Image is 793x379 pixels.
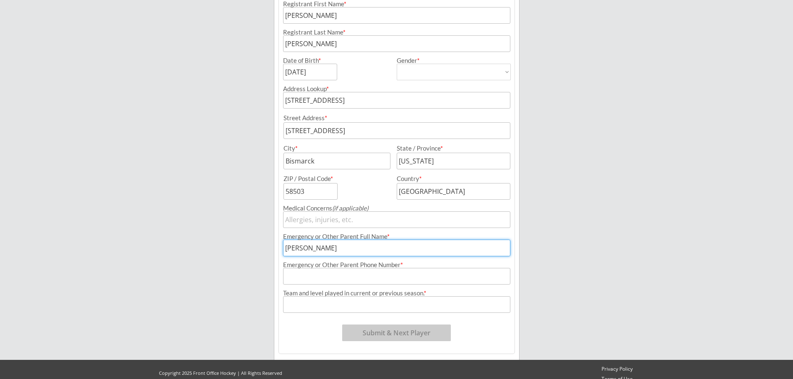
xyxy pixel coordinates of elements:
[283,233,510,240] div: Emergency or Other Parent Full Name
[283,86,510,92] div: Address Lookup
[397,176,500,182] div: Country
[283,1,510,7] div: Registrant First Name
[283,262,510,268] div: Emergency or Other Parent Phone Number
[283,29,510,35] div: Registrant Last Name
[397,145,500,151] div: State / Province
[283,145,389,151] div: City
[283,211,510,228] input: Allergies, injuries, etc.
[598,366,636,373] a: Privacy Policy
[283,115,510,121] div: Street Address
[283,176,389,182] div: ZIP / Postal Code
[283,57,326,64] div: Date of Birth
[342,325,451,341] button: Submit & Next Player
[283,205,510,211] div: Medical Concerns
[283,290,510,296] div: Team and level played in current or previous season.
[283,92,510,109] input: Street, City, Province/State
[332,204,368,212] em: (if applicable)
[397,57,511,64] div: Gender
[151,370,290,376] div: Copyright 2025 Front Office Hockey | All Rights Reserved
